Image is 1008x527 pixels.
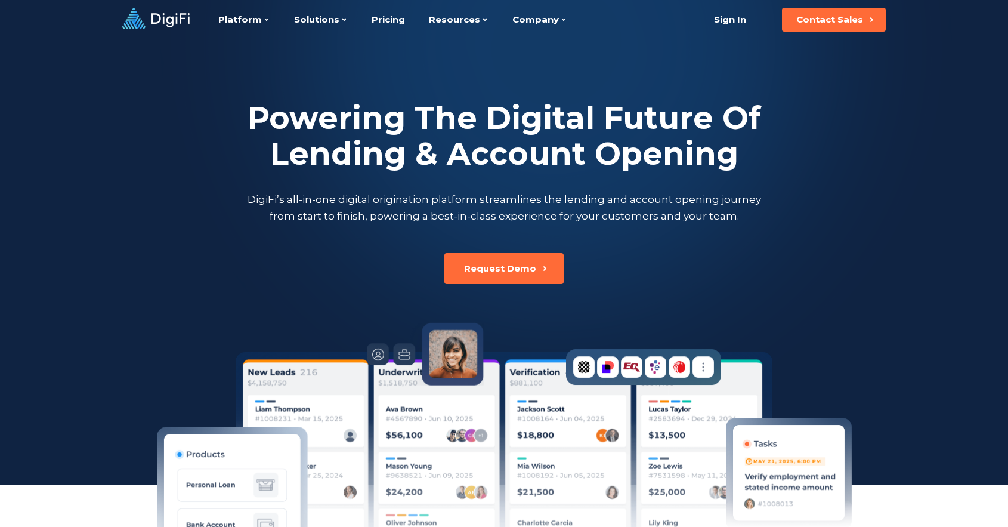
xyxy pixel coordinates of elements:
h2: Powering The Digital Future Of Lending & Account Opening [245,100,763,172]
a: Sign In [699,8,760,32]
div: Contact Sales [796,14,863,26]
button: Request Demo [444,253,564,284]
button: Contact Sales [782,8,886,32]
div: Request Demo [464,263,536,275]
p: DigiFi’s all-in-one digital origination platform streamlines the lending and account opening jour... [245,191,763,224]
